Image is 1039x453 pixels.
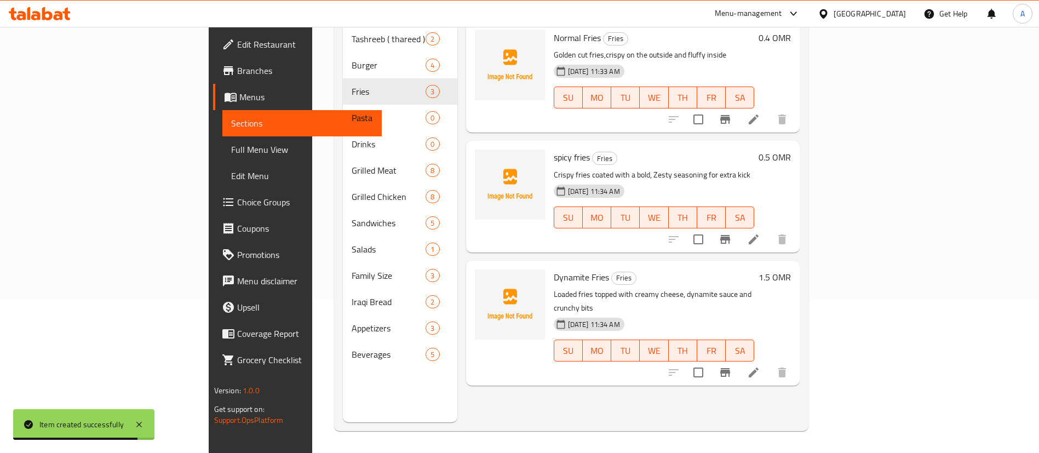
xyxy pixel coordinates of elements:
span: Branches [237,64,374,77]
button: TU [611,87,640,108]
button: WE [640,207,668,228]
div: items [426,190,439,203]
span: Version: [214,383,241,398]
span: Choice Groups [237,196,374,209]
a: Menu disclaimer [213,268,382,294]
button: MO [583,340,611,362]
span: Normal Fries [554,30,601,46]
div: items [426,295,439,308]
span: [DATE] 11:34 AM [564,319,624,330]
span: SU [559,90,578,106]
span: Fries [604,32,628,45]
a: Edit Restaurant [213,31,382,58]
a: Edit menu item [747,366,760,379]
span: Dynamite Fries [554,269,609,285]
span: Fries [352,85,426,98]
span: FR [702,343,721,359]
span: FR [702,210,721,226]
div: items [426,32,439,45]
div: items [426,348,439,361]
span: 2 [426,297,439,307]
nav: Menu sections [343,21,457,372]
p: Crispy fries coated with a bold, Zesty seasoning for extra kick [554,168,755,182]
span: 0 [426,113,439,123]
button: delete [769,106,795,133]
div: Salads [352,243,426,256]
button: SA [726,207,754,228]
div: Burger4 [343,52,457,78]
span: Grilled Meat [352,164,426,177]
span: Beverages [352,348,426,361]
h6: 1.5 OMR [759,269,791,285]
a: Edit menu item [747,113,760,126]
span: Grilled Chicken [352,190,426,203]
span: WE [644,343,664,359]
span: Fries [612,272,636,284]
span: 5 [426,218,439,228]
span: Drinks [352,137,426,151]
button: FR [697,207,726,228]
button: SU [554,207,583,228]
a: Sections [222,110,382,136]
span: A [1020,8,1025,20]
button: FR [697,340,726,362]
span: 1.0.0 [243,383,260,398]
button: TH [669,207,697,228]
span: SU [559,343,578,359]
a: Full Menu View [222,136,382,163]
div: Appetizers3 [343,315,457,341]
a: Edit Menu [222,163,382,189]
span: Fries [593,152,617,165]
button: Branch-specific-item [712,226,738,253]
div: items [426,269,439,282]
span: Burger [352,59,426,72]
button: TH [669,87,697,108]
p: Loaded fries topped with creamy cheese, dynamite sauce and crunchy bits [554,288,755,315]
div: items [426,243,439,256]
button: SU [554,340,583,362]
button: TH [669,340,697,362]
div: Tashreeb ( thareed )2 [343,26,457,52]
div: [GEOGRAPHIC_DATA] [834,8,906,20]
div: Tashreeb ( thareed ) [352,32,426,45]
a: Coupons [213,215,382,242]
span: Upsell [237,301,374,314]
span: Sandwiches [352,216,426,230]
a: Promotions [213,242,382,268]
img: Dynamite Fries [475,269,545,340]
span: MO [587,210,607,226]
span: 3 [426,87,439,97]
span: Coverage Report [237,327,374,340]
span: Menus [239,90,374,104]
button: Branch-specific-item [712,106,738,133]
div: Appetizers [352,322,426,335]
span: MO [587,90,607,106]
span: Promotions [237,248,374,261]
a: Grocery Checklist [213,347,382,373]
span: TH [673,90,693,106]
span: Coupons [237,222,374,235]
span: TU [616,90,635,106]
span: 2 [426,34,439,44]
span: MO [587,343,607,359]
span: Edit Menu [231,169,374,182]
button: TU [611,340,640,362]
button: SA [726,87,754,108]
span: SA [730,90,750,106]
span: FR [702,90,721,106]
div: Pasta0 [343,105,457,131]
a: Choice Groups [213,189,382,215]
div: Salads1 [343,236,457,262]
div: items [426,216,439,230]
div: Grilled Chicken8 [343,184,457,210]
div: items [426,59,439,72]
button: WE [640,340,668,362]
span: Select to update [687,228,710,251]
button: MO [583,87,611,108]
span: SA [730,343,750,359]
